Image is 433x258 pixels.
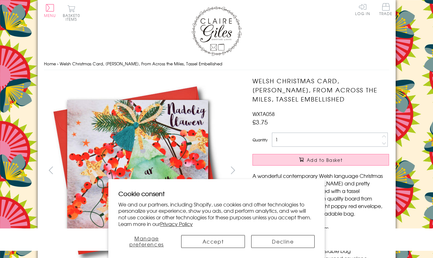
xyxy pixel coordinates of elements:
[44,58,389,70] nav: breadcrumbs
[379,3,392,15] span: Trade
[307,157,343,163] span: Add to Basket
[118,235,175,248] button: Manage preferences
[181,235,245,248] button: Accept
[60,61,222,67] span: Welsh Christmas Card, [PERSON_NAME], From Across the Miles, Tassel Embellished
[44,61,56,67] a: Home
[192,6,242,56] img: Claire Giles Greetings Cards
[66,13,80,22] span: 0 items
[252,137,268,143] label: Quantity
[129,234,164,248] span: Manage preferences
[252,154,389,166] button: Add to Basket
[63,5,80,21] button: Basket0 items
[252,76,389,103] h1: Welsh Christmas Card, [PERSON_NAME], From Across the Miles, Tassel Embellished
[379,3,392,17] a: Trade
[160,220,193,228] a: Privacy Policy
[118,201,315,227] p: We and our partners, including Shopify, use cookies and other technologies to personalize your ex...
[355,3,370,15] a: Log In
[251,235,315,248] button: Decline
[57,61,58,67] span: ›
[252,172,389,217] p: A wonderful contemporary Welsh language Christmas card. A mix of bright [PERSON_NAME] and pretty ...
[252,118,268,126] span: £3.75
[118,189,315,198] h2: Cookie consent
[44,13,56,18] span: Menu
[226,163,240,177] button: next
[44,163,58,177] button: prev
[44,4,56,17] button: Menu
[252,110,275,118] span: WXTA058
